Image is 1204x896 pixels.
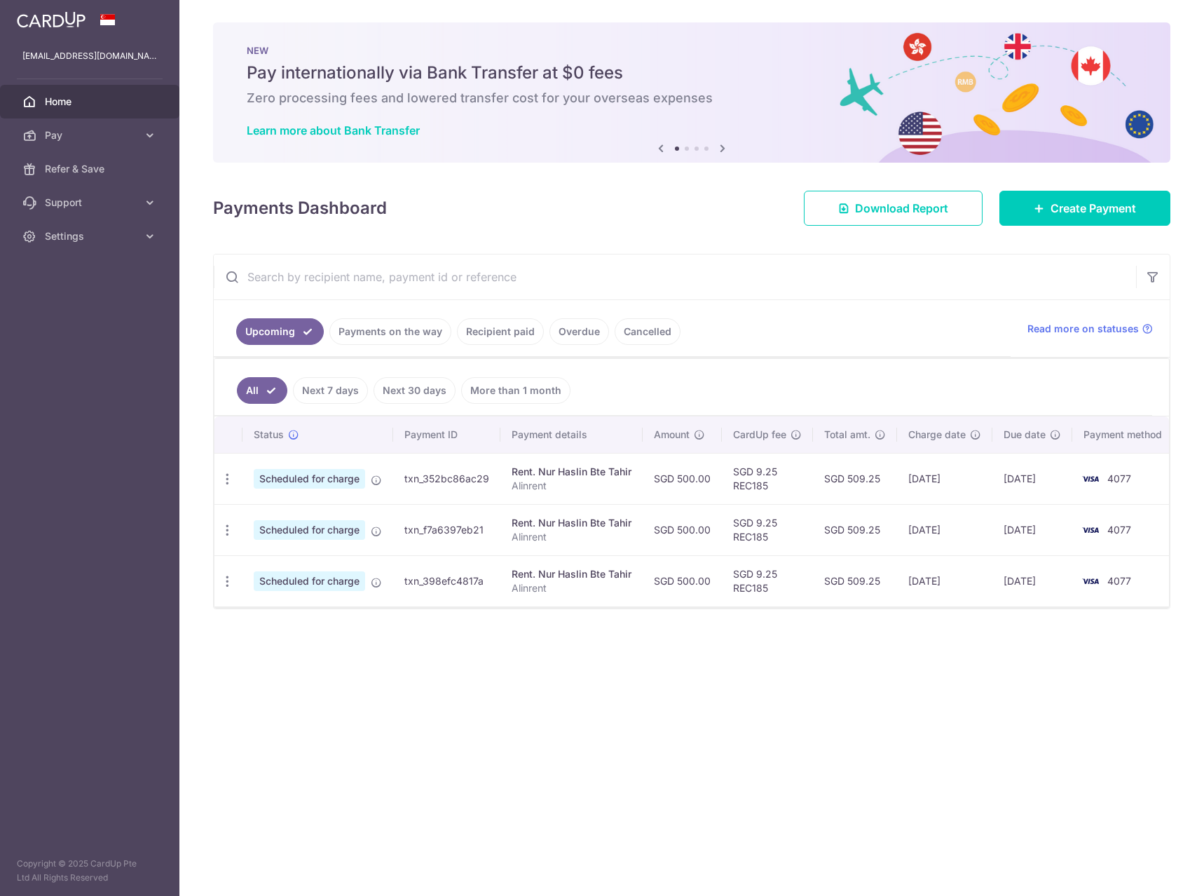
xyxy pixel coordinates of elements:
[855,200,948,217] span: Download Report
[247,45,1137,56] p: NEW
[293,377,368,404] a: Next 7 days
[512,567,631,581] div: Rent. Nur Haslin Bte Tahir
[897,555,992,606] td: [DATE]
[897,504,992,555] td: [DATE]
[722,504,813,555] td: SGD 9.25 REC185
[254,469,365,489] span: Scheduled for charge
[1076,470,1104,487] img: Bank Card
[22,49,157,63] p: [EMAIL_ADDRESS][DOMAIN_NAME]
[1004,428,1046,442] span: Due date
[457,318,544,345] a: Recipient paid
[374,377,456,404] a: Next 30 days
[992,504,1072,555] td: [DATE]
[247,62,1137,84] h5: Pay internationally via Bank Transfer at $0 fees
[733,428,786,442] span: CardUp fee
[1107,524,1131,536] span: 4077
[1072,416,1179,453] th: Payment method
[813,504,897,555] td: SGD 509.25
[897,453,992,504] td: [DATE]
[512,479,631,493] p: Alinrent
[254,571,365,591] span: Scheduled for charge
[461,377,570,404] a: More than 1 month
[329,318,451,345] a: Payments on the way
[247,90,1137,107] h6: Zero processing fees and lowered transfer cost for your overseas expenses
[236,318,324,345] a: Upcoming
[813,453,897,504] td: SGD 509.25
[17,11,85,28] img: CardUp
[824,428,870,442] span: Total amt.
[1027,322,1139,336] span: Read more on statuses
[247,123,420,137] a: Learn more about Bank Transfer
[1107,575,1131,587] span: 4077
[237,377,287,404] a: All
[992,453,1072,504] td: [DATE]
[992,555,1072,606] td: [DATE]
[549,318,609,345] a: Overdue
[1051,200,1136,217] span: Create Payment
[643,555,722,606] td: SGD 500.00
[45,229,137,243] span: Settings
[813,555,897,606] td: SGD 509.25
[500,416,643,453] th: Payment details
[393,453,500,504] td: txn_352bc86ac29
[512,530,631,544] p: Alinrent
[654,428,690,442] span: Amount
[512,465,631,479] div: Rent. Nur Haslin Bte Tahir
[393,504,500,555] td: txn_f7a6397eb21
[393,416,500,453] th: Payment ID
[1027,322,1153,336] a: Read more on statuses
[254,428,284,442] span: Status
[908,428,966,442] span: Charge date
[254,520,365,540] span: Scheduled for charge
[214,254,1136,299] input: Search by recipient name, payment id or reference
[1107,473,1131,484] span: 4077
[45,162,137,176] span: Refer & Save
[393,555,500,606] td: txn_398efc4817a
[722,453,813,504] td: SGD 9.25 REC185
[45,128,137,142] span: Pay
[45,95,137,109] span: Home
[512,581,631,595] p: Alinrent
[1076,573,1104,590] img: Bank Card
[512,516,631,530] div: Rent. Nur Haslin Bte Tahir
[804,191,983,226] a: Download Report
[615,318,680,345] a: Cancelled
[1076,522,1104,538] img: Bank Card
[643,504,722,555] td: SGD 500.00
[213,196,387,221] h4: Payments Dashboard
[45,196,137,210] span: Support
[643,453,722,504] td: SGD 500.00
[999,191,1170,226] a: Create Payment
[213,22,1170,163] img: Bank transfer banner
[722,555,813,606] td: SGD 9.25 REC185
